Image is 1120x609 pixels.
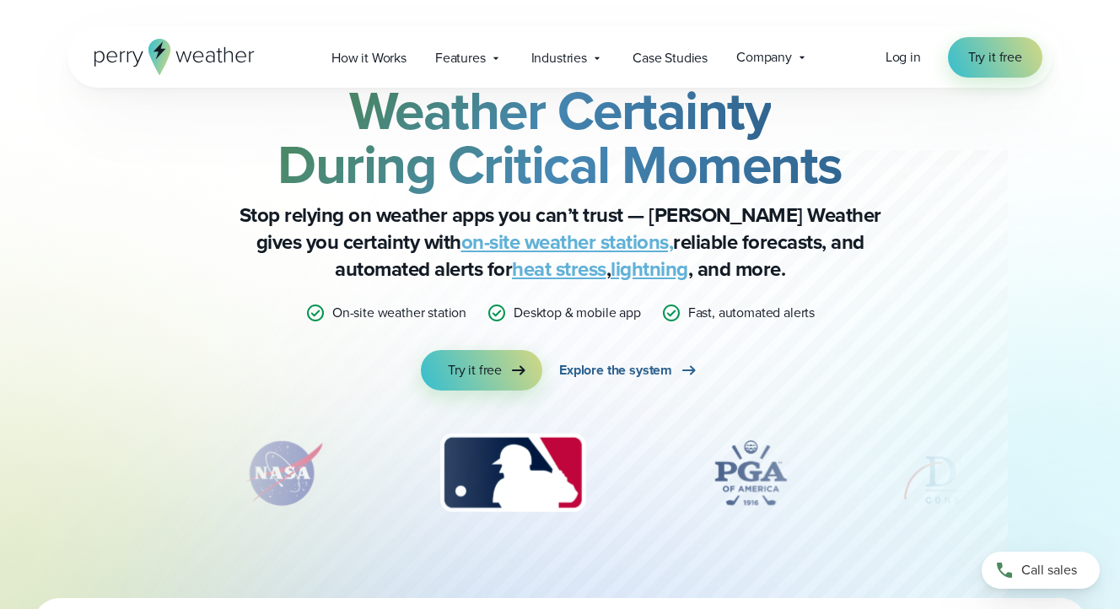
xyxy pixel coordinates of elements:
span: Case Studies [633,48,708,68]
img: DPR-Construction.svg [899,431,1034,515]
p: On-site weather station [332,303,466,323]
span: Try it free [968,47,1022,67]
a: lightning [611,254,688,284]
p: Fast, automated alerts [688,303,815,323]
span: Explore the system [559,360,672,380]
span: Features [435,48,486,68]
img: NASA.svg [224,431,342,515]
span: Try it free [448,360,502,380]
a: on-site weather stations, [461,227,674,257]
a: Call sales [982,552,1100,589]
img: MLB.svg [423,431,601,515]
a: Explore the system [559,350,699,391]
div: 4 of 12 [683,431,818,515]
a: Log in [886,47,921,67]
div: 3 of 12 [423,431,601,515]
p: Stop relying on weather apps you can’t trust — [PERSON_NAME] Weather gives you certainty with rel... [223,202,897,283]
a: Try it free [421,350,542,391]
a: How it Works [317,40,421,75]
strong: Weather Certainty During Critical Moments [277,71,843,204]
span: How it Works [331,48,407,68]
img: PGA.svg [683,431,818,515]
span: Industries [531,48,587,68]
span: Call sales [1021,560,1077,580]
a: heat stress [512,254,606,284]
span: Company [736,47,792,67]
a: Try it free [948,37,1042,78]
div: 2 of 12 [224,431,342,515]
p: Desktop & mobile app [514,303,641,323]
div: slideshow [152,431,968,524]
a: Case Studies [618,40,722,75]
div: 5 of 12 [899,431,1034,515]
